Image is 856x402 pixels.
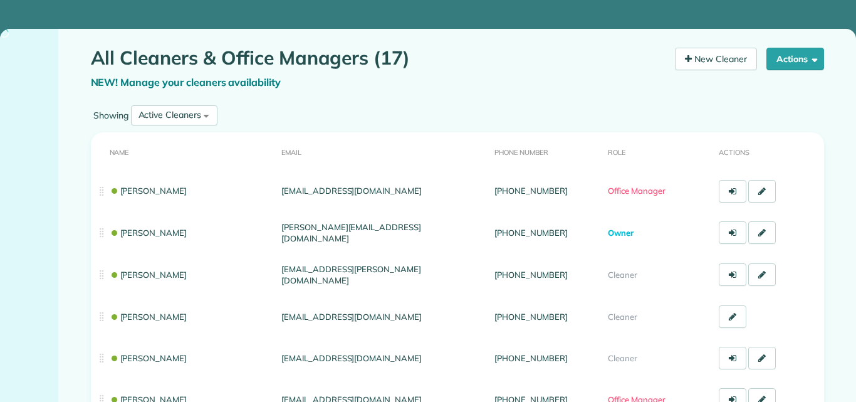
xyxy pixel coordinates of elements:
[714,132,824,171] th: Actions
[110,228,187,238] a: [PERSON_NAME]
[675,48,757,70] a: New Cleaner
[110,312,187,322] a: [PERSON_NAME]
[276,296,489,337] td: [EMAIL_ADDRESS][DOMAIN_NAME]
[110,353,187,363] a: [PERSON_NAME]
[608,186,665,196] span: Office Manager
[608,228,634,238] span: Owner
[494,228,567,238] a: [PHONE_NUMBER]
[276,254,489,296] td: [EMAIL_ADDRESS][PERSON_NAME][DOMAIN_NAME]
[138,108,201,122] div: Active Cleaners
[91,76,281,88] a: NEW! Manage your cleaners availability
[494,353,567,363] a: [PHONE_NUMBER]
[110,186,187,196] a: [PERSON_NAME]
[276,212,489,254] td: [PERSON_NAME][EMAIL_ADDRESS][DOMAIN_NAME]
[494,312,567,322] a: [PHONE_NUMBER]
[489,132,603,171] th: Phone number
[608,270,637,280] span: Cleaner
[110,270,187,280] a: [PERSON_NAME]
[276,132,489,171] th: Email
[608,353,637,363] span: Cleaner
[91,132,277,171] th: Name
[494,186,567,196] a: [PHONE_NUMBER]
[608,312,637,322] span: Cleaner
[494,270,567,280] a: [PHONE_NUMBER]
[276,171,489,212] td: [EMAIL_ADDRESS][DOMAIN_NAME]
[91,109,131,122] label: Showing
[603,132,714,171] th: Role
[91,48,666,68] h1: All Cleaners & Office Managers (17)
[766,48,824,70] button: Actions
[276,337,489,379] td: [EMAIL_ADDRESS][DOMAIN_NAME]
